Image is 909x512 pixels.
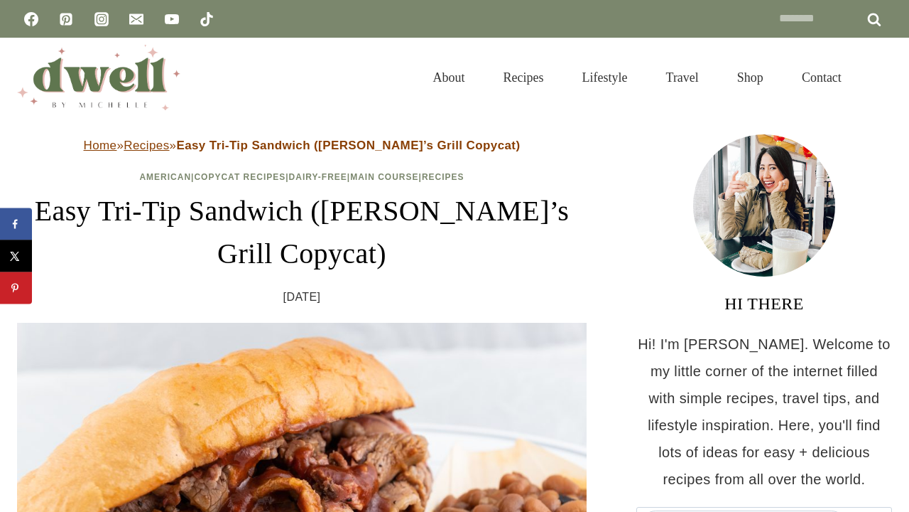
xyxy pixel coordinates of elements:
a: TikTok [192,5,221,33]
a: Instagram [87,5,116,33]
a: Lifestyle [563,53,647,102]
a: Main Course [350,172,418,182]
a: Recipes [124,139,169,152]
a: About [414,53,484,102]
strong: Easy Tri-Tip Sandwich ([PERSON_NAME]’s Grill Copycat) [176,139,520,152]
h1: Easy Tri-Tip Sandwich ([PERSON_NAME]’s Grill Copycat) [17,190,587,275]
a: Pinterest [52,5,80,33]
p: Hi! I'm [PERSON_NAME]. Welcome to my little corner of the internet filled with simple recipes, tr... [636,331,892,493]
span: » » [84,139,521,152]
time: [DATE] [283,287,321,308]
a: Contact [783,53,861,102]
a: Travel [647,53,718,102]
a: Recipes [422,172,464,182]
a: Copycat Recipes [194,172,285,182]
nav: Primary Navigation [414,53,861,102]
a: Email [122,5,151,33]
span: | | | | [139,172,464,182]
a: Home [84,139,117,152]
img: DWELL by michelle [17,45,180,110]
h3: HI THERE [636,291,892,316]
a: YouTube [158,5,186,33]
a: Shop [718,53,783,102]
a: Facebook [17,5,45,33]
button: View Search Form [868,65,892,90]
a: Dairy-Free [289,172,347,182]
a: American [139,172,191,182]
a: Recipes [484,53,563,102]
